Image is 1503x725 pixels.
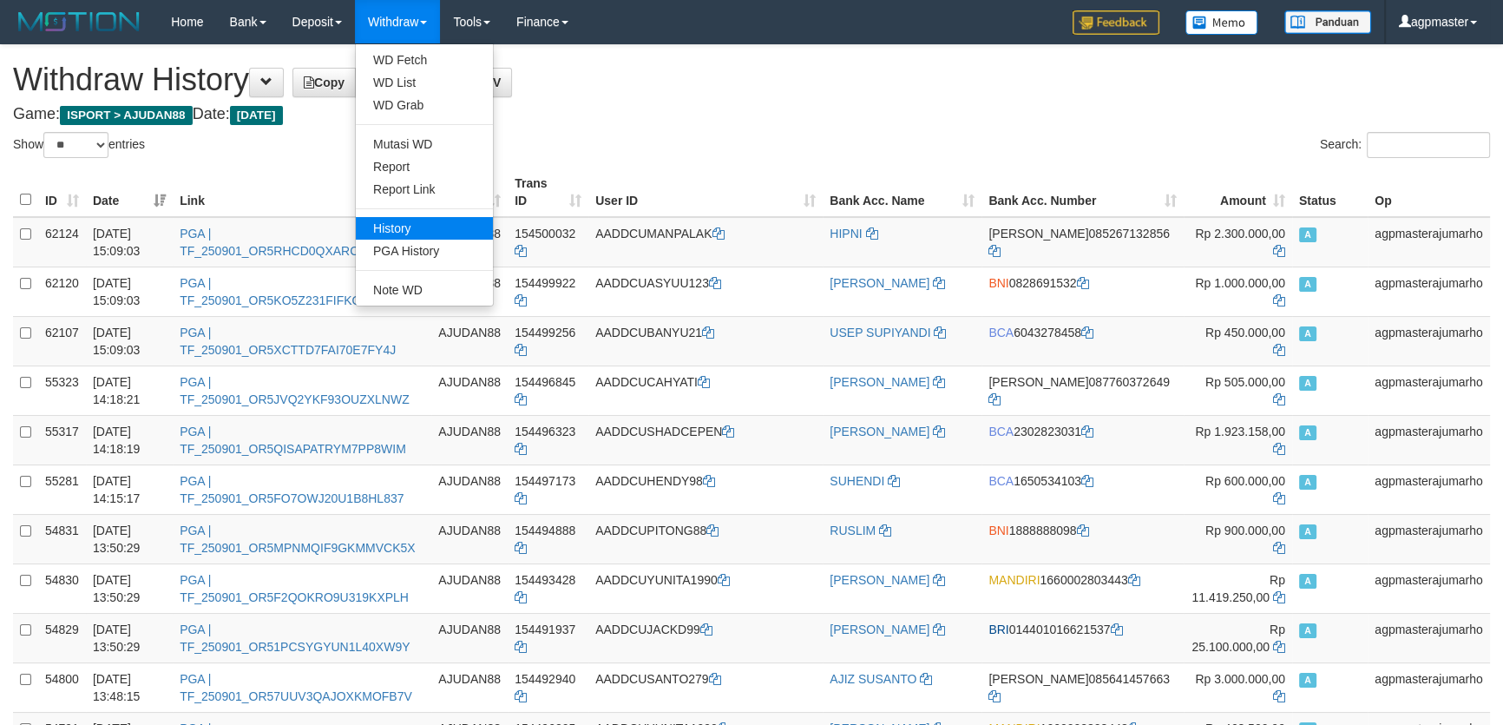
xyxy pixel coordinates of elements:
td: 54830 [38,564,86,613]
img: Feedback.jpg [1073,10,1159,35]
td: AADDCUSHADCEPEN [588,415,823,465]
td: [DATE] 13:48:15 [86,662,173,712]
span: [DATE] [230,106,283,125]
a: WD List [356,71,493,94]
a: History [356,217,493,240]
td: 55317 [38,415,86,465]
a: PGA | TF_250901_OR5QISAPATRYM7PP8WIM [180,425,406,456]
td: AADDCUPITONG88 [588,514,823,564]
td: AJUDAN88 [431,564,508,613]
td: agpmasterajumarho [1368,662,1490,712]
a: Report Link [356,178,493,201]
span: [PERSON_NAME] [988,375,1088,389]
a: WD Fetch [356,49,493,71]
a: Copy [292,68,356,97]
th: User ID: activate to sort column ascending [588,168,823,217]
td: AADDCUYUNITA1990 [588,564,823,613]
label: Search: [1320,132,1490,158]
a: [PERSON_NAME] [830,375,929,389]
td: agpmasterajumarho [1368,564,1490,613]
span: Rp 11.419.250,00 [1191,573,1284,604]
td: agpmasterajumarho [1368,316,1490,366]
span: Rp 1.923.158,00 [1195,425,1285,438]
span: Approved - Marked by agpmasterajumarho [1299,326,1316,341]
td: 085641457663 [981,662,1183,712]
td: 55323 [38,366,86,415]
th: ID: activate to sort column ascending [38,168,86,217]
th: Date: activate to sort column ascending [86,168,173,217]
th: Status [1292,168,1368,217]
td: [DATE] 13:50:29 [86,613,173,662]
td: 1660002803443 [981,564,1183,613]
span: Rp 3.000.000,00 [1195,672,1285,686]
td: 1888888098 [981,514,1183,564]
th: Amount: activate to sort column ascending [1184,168,1292,217]
label: Show entries [13,132,145,158]
td: 154493428 [508,564,588,613]
td: AJUDAN88 [431,366,508,415]
th: Op [1368,168,1490,217]
span: Approved - Marked by agpmasterajumarho [1299,425,1316,440]
td: [DATE] 14:18:19 [86,415,173,465]
td: AJUDAN88 [431,316,508,366]
span: Approved - Marked by agpmasterajumarho [1299,376,1316,391]
span: Approved - Marked by agpmasterajumarho [1299,524,1316,539]
td: 62124 [38,217,86,267]
td: agpmasterajumarho [1368,514,1490,564]
span: MANDIRI [988,573,1040,587]
input: Search: [1367,132,1490,158]
td: 154499256 [508,316,588,366]
a: PGA | TF_250901_OR57UUV3QAJOXKMOFB7V [180,672,412,703]
td: AJUDAN88 [431,514,508,564]
img: Button%20Memo.svg [1185,10,1258,35]
span: [PERSON_NAME] [988,672,1088,686]
a: [PERSON_NAME] [830,573,929,587]
span: Rp 900.000,00 [1205,524,1285,537]
td: 62120 [38,267,86,316]
td: 085267132856 [981,217,1183,267]
td: agpmasterajumarho [1368,613,1490,662]
th: Link: activate to sort column ascending [173,168,431,217]
a: PGA | TF_250901_OR5MPNMQIF9GKMMVCK5X [180,524,416,555]
td: [DATE] 14:15:17 [86,465,173,514]
td: agpmasterajumarho [1368,415,1490,465]
td: 154496845 [508,366,588,415]
span: Approved - Marked by agpmasterajumarho [1299,227,1316,242]
a: RUSLIM [830,524,876,537]
span: BCA [988,425,1014,438]
a: HIPNI [830,227,862,241]
a: PGA History [356,240,493,262]
td: 55281 [38,465,86,514]
th: Bank Acc. Name: activate to sort column ascending [823,168,981,217]
span: Approved - Marked by agpmasterajumarho [1299,574,1316,589]
td: 154492940 [508,662,588,712]
span: Approved - Marked by agpmasterajumarho [1299,475,1316,490]
td: [DATE] 13:50:29 [86,564,173,613]
td: AADDCUCAHYATI [588,366,823,415]
td: AJUDAN88 [431,415,508,465]
td: AADDCUBANYU21 [588,316,823,366]
th: Trans ID: activate to sort column ascending [508,168,588,217]
td: 0828691532 [981,267,1183,316]
span: Copy [304,76,345,89]
a: USEP SUPIYANDI [830,326,930,339]
td: AADDCUMANPALAK [588,217,823,267]
span: Rp 450.000,00 [1205,326,1285,339]
td: 014401016621537 [981,613,1183,662]
a: [PERSON_NAME] [830,276,929,290]
span: Approved - Marked by agpmasterajumarho [1299,623,1316,638]
span: Approved - Marked by agpmasterajumarho [1299,673,1316,688]
td: [DATE] 13:50:29 [86,514,173,564]
td: 154499922 [508,267,588,316]
td: 154500032 [508,217,588,267]
td: AADDCUJACKD99 [588,613,823,662]
td: 154496323 [508,415,588,465]
a: AJIZ SUSANTO [830,672,916,686]
span: BRI [988,623,1008,636]
span: [PERSON_NAME] [988,227,1088,241]
span: Rp 25.100.000,00 [1191,623,1284,654]
td: [DATE] 15:09:03 [86,316,173,366]
a: Report [356,155,493,178]
a: Note WD [356,279,493,301]
a: PGA | TF_250901_OR5FO7OWJ20U1B8HL837 [180,474,404,505]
